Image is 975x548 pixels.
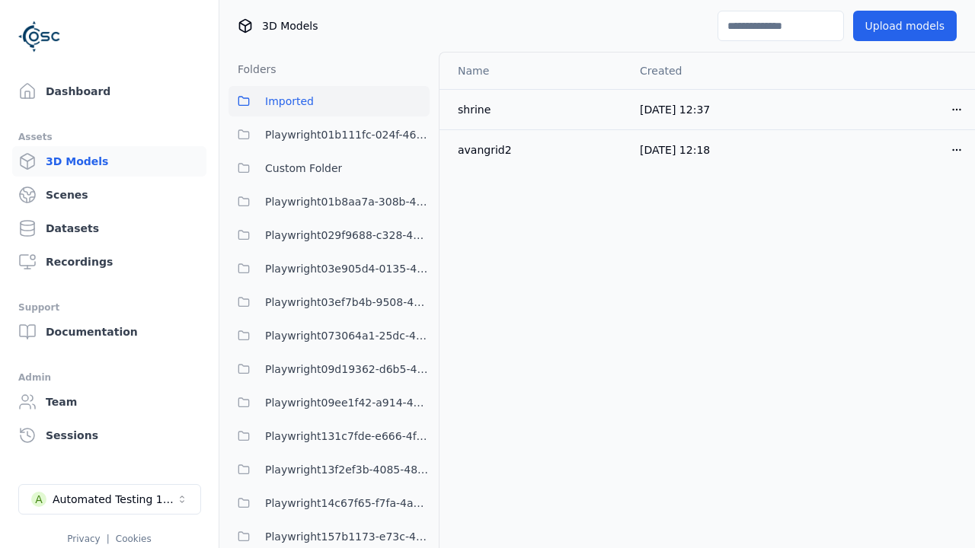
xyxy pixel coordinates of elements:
[31,492,46,507] div: A
[12,76,206,107] a: Dashboard
[265,226,430,244] span: Playwright029f9688-c328-482d-9c42-3b0c529f8514
[12,180,206,210] a: Scenes
[640,104,710,116] span: [DATE] 12:37
[265,360,430,378] span: Playwright09d19362-d6b5-4945-b4e5-b2ff4a555945
[18,15,61,58] img: Logo
[18,298,200,317] div: Support
[229,253,430,284] button: Playwright03e905d4-0135-4922-94e2-0c56aa41bf04
[229,86,430,116] button: Imported
[262,18,318,33] span: 3D Models
[229,153,430,183] button: Custom Folder
[229,62,277,77] h3: Folders
[440,53,628,89] th: Name
[265,293,430,311] span: Playwright03ef7b4b-9508-47f0-8afd-5e0ec78663fc
[229,387,430,418] button: Playwright09ee1f42-a914-43b3-abf1-e7ca57cf5f96
[265,193,430,211] span: Playwright01b8aa7a-308b-4bdf-94f5-f3ea618c1f40
[12,213,206,244] a: Datasets
[229,287,430,317] button: Playwright03ef7b4b-9508-47f0-8afd-5e0ec78663fc
[229,119,430,150] button: Playwright01b111fc-024f-466d-9bae-c06bfb571c6d
[18,368,200,387] div: Admin
[265,260,430,278] span: Playwright03e905d4-0135-4922-94e2-0c56aa41bf04
[12,317,206,347] a: Documentation
[53,492,176,507] div: Automated Testing 1 - Playwright
[107,534,110,544] span: |
[229,186,430,217] button: Playwright01b8aa7a-308b-4bdf-94f5-f3ea618c1f40
[116,534,152,544] a: Cookies
[853,11,957,41] button: Upload models
[229,354,430,384] button: Playwright09d19362-d6b5-4945-b4e5-b2ff4a555945
[265,92,314,110] span: Imported
[18,128,200,146] div: Assets
[458,102,615,117] div: shrine
[12,146,206,177] a: 3D Models
[229,320,430,351] button: Playwright073064a1-25dc-42be-bd5d-9b023c0ea8dd
[265,527,430,546] span: Playwright157b1173-e73c-4808-a1ac-12e2e4cec217
[229,454,430,485] button: Playwright13f2ef3b-4085-48b8-a429-2a4839ebbf05
[229,421,430,451] button: Playwright131c7fde-e666-4f3e-be7e-075966dc97bc
[265,159,342,177] span: Custom Folder
[265,460,430,479] span: Playwright13f2ef3b-4085-48b8-a429-2a4839ebbf05
[12,247,206,277] a: Recordings
[265,494,430,512] span: Playwright14c67f65-f7fa-4a69-9dce-fa9a259dcaa1
[229,488,430,518] button: Playwright14c67f65-f7fa-4a69-9dce-fa9a259dcaa1
[265,427,430,445] span: Playwright131c7fde-e666-4f3e-be7e-075966dc97bc
[12,387,206,417] a: Team
[628,53,801,89] th: Created
[265,126,430,144] span: Playwright01b111fc-024f-466d-9bae-c06bfb571c6d
[640,144,710,156] span: [DATE] 12:18
[265,393,430,412] span: Playwright09ee1f42-a914-43b3-abf1-e7ca57cf5f96
[265,327,430,345] span: Playwright073064a1-25dc-42be-bd5d-9b023c0ea8dd
[12,420,206,451] a: Sessions
[458,142,615,158] div: avangrid2
[67,534,100,544] a: Privacy
[229,220,430,250] button: Playwright029f9688-c328-482d-9c42-3b0c529f8514
[18,484,201,515] button: Select a workspace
